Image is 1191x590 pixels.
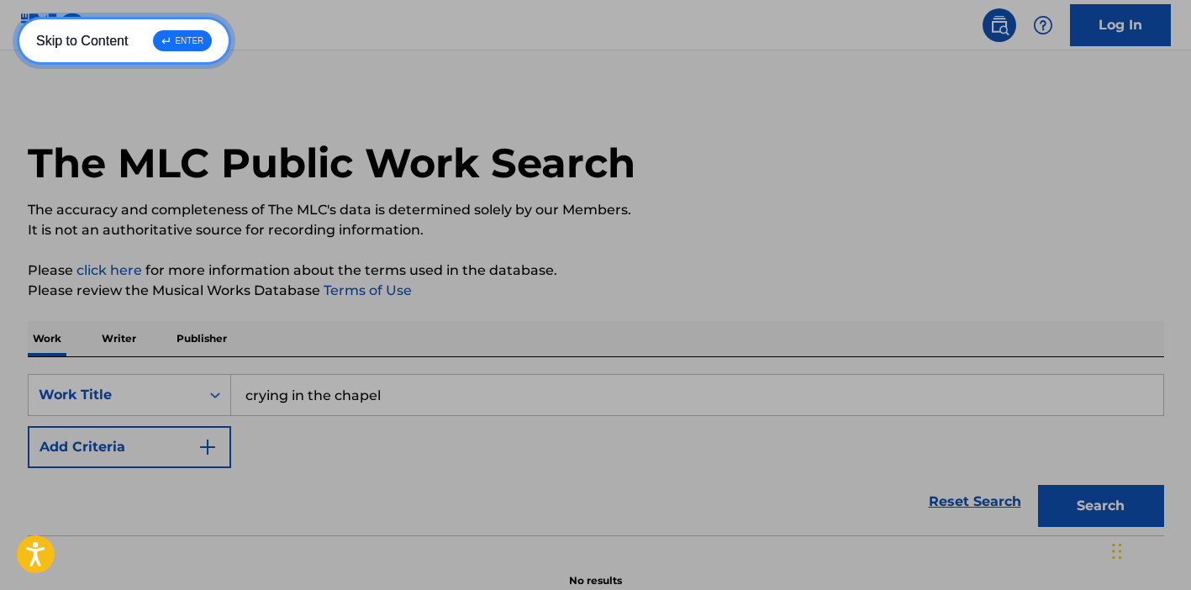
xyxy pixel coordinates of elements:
[989,15,1009,35] img: search
[320,282,412,298] a: Terms of Use
[1033,15,1053,35] img: help
[39,385,190,405] div: Work Title
[171,321,232,356] p: Publisher
[569,553,622,588] p: No results
[1107,509,1191,590] iframe: Chat Widget
[28,200,1164,220] p: The accuracy and completeness of The MLC's data is determined solely by our Members.
[198,437,218,457] img: 9d2ae6d4665cec9f34b9.svg
[920,483,1030,520] a: Reset Search
[28,220,1164,240] p: It is not an authoritative source for recording information.
[1070,4,1171,46] a: Log In
[28,321,66,356] p: Work
[1112,526,1122,577] div: Drag
[28,261,1164,281] p: Please for more information about the terms used in the database.
[97,321,141,356] p: Writer
[28,374,1164,535] form: Search Form
[1026,8,1060,42] div: Help
[28,281,1164,301] p: Please review the Musical Works Database
[28,138,635,188] h1: The MLC Public Work Search
[76,262,142,278] a: click here
[1038,485,1164,527] button: Search
[983,8,1016,42] a: Public Search
[28,426,231,468] button: Add Criteria
[20,13,85,37] img: MLC Logo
